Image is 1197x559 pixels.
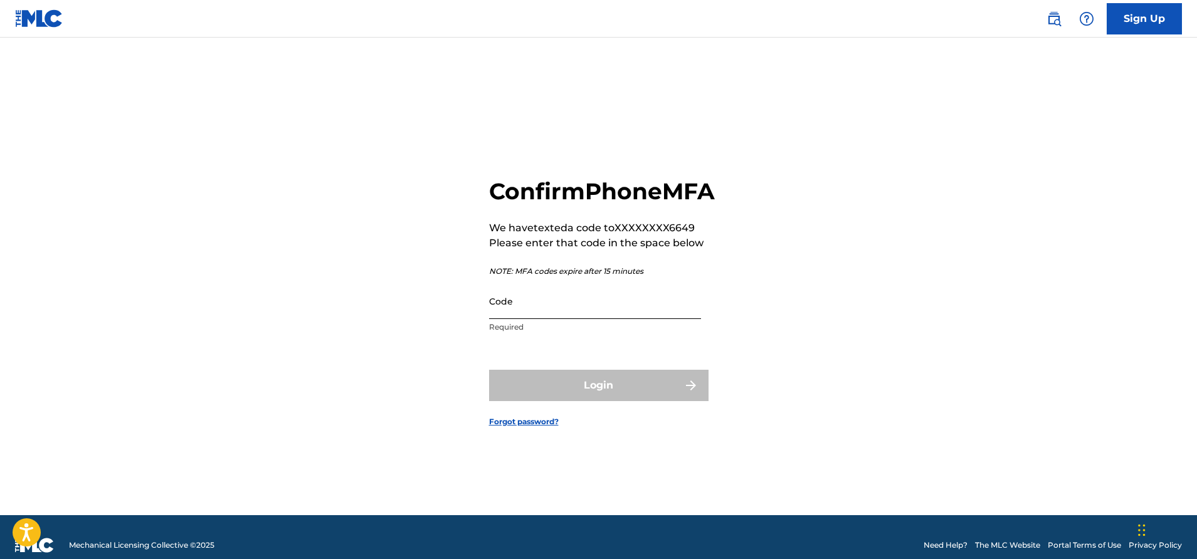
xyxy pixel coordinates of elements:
[15,538,54,553] img: logo
[489,266,715,277] p: NOTE: MFA codes expire after 15 minutes
[1134,499,1197,559] iframe: Chat Widget
[489,221,715,236] p: We have texted a code to XXXXXXXX6649
[489,177,715,206] h2: Confirm Phone MFA
[69,540,214,551] span: Mechanical Licensing Collective © 2025
[489,416,559,427] a: Forgot password?
[1138,511,1146,549] div: Drag
[15,9,63,28] img: MLC Logo
[489,321,701,333] p: Required
[489,236,715,251] p: Please enter that code in the space below
[1079,11,1094,26] img: help
[975,540,1040,551] a: The MLC Website
[1074,6,1099,31] div: Help
[924,540,968,551] a: Need Help?
[1129,540,1182,551] a: Privacy Policy
[1048,540,1121,551] a: Portal Terms of Use
[1041,6,1067,31] a: Public Search
[1107,3,1182,34] a: Sign Up
[1047,11,1062,26] img: search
